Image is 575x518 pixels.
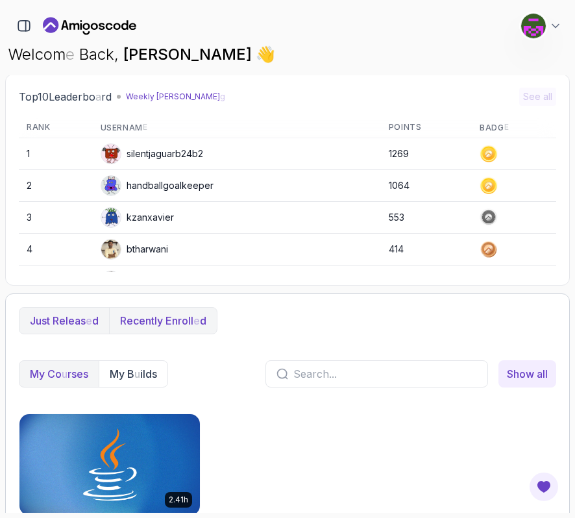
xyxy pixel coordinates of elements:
[381,138,472,170] td: 1269
[293,366,477,382] input: Search...
[19,361,99,387] button: My Courses
[19,414,200,515] img: Java for Beginners card
[143,122,148,132] readpronunciation-span: e
[101,176,121,195] img: default monster avatar
[114,45,119,64] readpronunciation-span: ,
[27,122,50,132] readpronunciation-word: Rank
[140,367,157,380] readpronunciation-span: ilds
[381,234,472,265] td: 414
[101,208,121,227] img: default monster avatar
[19,202,93,234] td: 3
[86,314,92,327] readpronunciation-span: e
[507,367,534,380] readpronunciation-word: Show
[253,41,280,69] span: 👋
[43,16,136,36] a: Landing page
[109,308,217,334] button: Recently enrolled
[19,265,93,297] td: 5
[110,367,125,380] readpronunciation-word: My
[101,122,143,132] readpronunciation-span: Usernam
[184,495,188,504] readpronunciation-word: h
[127,148,181,159] readpronunciation-word: silentjaguarb
[200,314,206,327] readpronunciation-span: d
[19,138,93,170] td: 1
[520,13,562,39] button: user profile image
[381,202,472,234] td: 553
[79,45,114,64] readpronunciation-word: Back
[198,148,203,159] readpronunciation-span: 2
[19,170,93,202] td: 2
[92,314,99,327] readpronunciation-span: d
[381,265,472,297] td: 332
[120,314,163,327] readpronunciation-word: Recently
[30,314,50,327] readpronunciation-word: Just
[101,240,121,259] img: user profile image
[19,90,38,103] readpronunciation-word: Top
[19,308,109,334] button: Just released
[67,367,88,380] readpronunciation-span: rses
[537,367,548,380] readpronunciation-word: all
[38,90,49,103] readpronunciation-span: 10
[101,90,112,103] readpronunciation-span: rd
[504,122,509,132] readpronunciation-span: e
[389,122,422,132] readpronunciation-word: Points
[192,148,198,159] readpronunciation-word: b
[101,271,121,291] img: default monster avatar
[381,170,472,202] td: 1064
[19,234,93,265] td: 4
[8,45,66,64] readpronunciation-span: Welcom
[101,175,214,196] div: handballgoalkeeper
[101,207,174,228] div: kzanxavier
[95,90,101,103] readpronunciation-span: a
[99,361,167,387] button: My Builds
[165,314,193,327] readpronunciation-span: enroll
[101,239,168,260] div: btharwani
[62,367,67,380] readpronunciation-span: u
[528,471,559,502] button: Open Feedback Button
[521,14,546,38] img: user profile image
[101,144,121,164] img: default monster avatar
[134,367,140,380] readpronunciation-span: u
[519,88,556,106] button: See all
[127,367,134,380] readpronunciation-span: B
[220,92,225,101] readpronunciation-span: g
[126,92,154,101] readpronunciation-word: Weekly
[30,367,45,380] readpronunciation-word: My
[53,314,86,327] readpronunciation-span: releas
[47,367,62,380] readpronunciation-span: Co
[49,90,95,103] readpronunciation-span: Leaderbo
[156,92,220,101] readpronunciation-span: [PERSON_NAME]
[193,314,200,327] readpronunciation-span: e
[101,271,162,291] div: Xormios
[480,122,504,132] readpronunciation-span: Badg
[66,45,75,64] readpronunciation-span: e
[498,360,556,388] a: my_courses
[123,45,256,64] span: [PERSON_NAME]
[169,495,184,504] readpronunciation-span: 2.41
[181,148,192,159] readpronunciation-span: 24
